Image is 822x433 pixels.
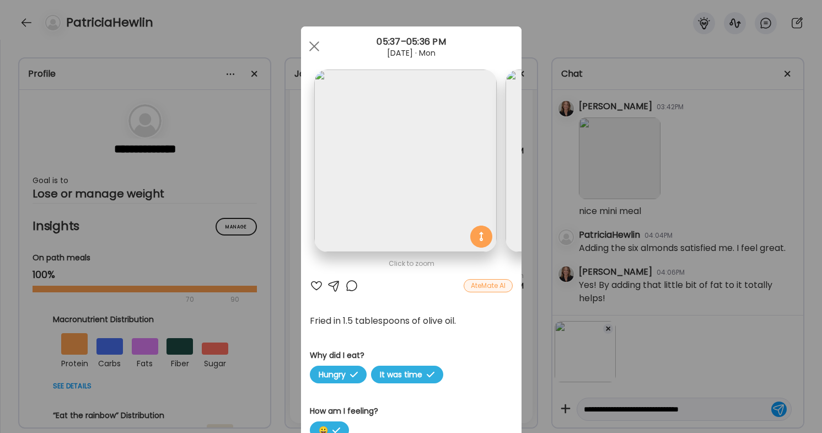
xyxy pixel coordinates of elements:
[464,279,513,292] div: AteMate AI
[310,405,513,417] h3: How am I feeling?
[310,350,513,361] h3: Why did I eat?
[314,70,497,252] img: images%2FmZqu9VpagTe18dCbHwWVMLxYdAy2%2FgIT4hyNp0D3cctpslIqy%2Fo6jO5mkpB6fzSwxKqKJy_1080
[506,70,688,252] img: images%2FmZqu9VpagTe18dCbHwWVMLxYdAy2%2FgIT4hyNp0D3cctpslIqy%2FgJk59QjpUIv5Co3lXbY8_1080
[310,257,513,270] div: Click to zoom
[310,366,367,383] span: Hungry
[301,49,522,57] div: [DATE] · Mon
[301,35,522,49] div: 05:37–05:36 PM
[371,366,443,383] span: It was time
[310,314,513,328] div: Fried in 1.5 tablespoons of olive oil.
